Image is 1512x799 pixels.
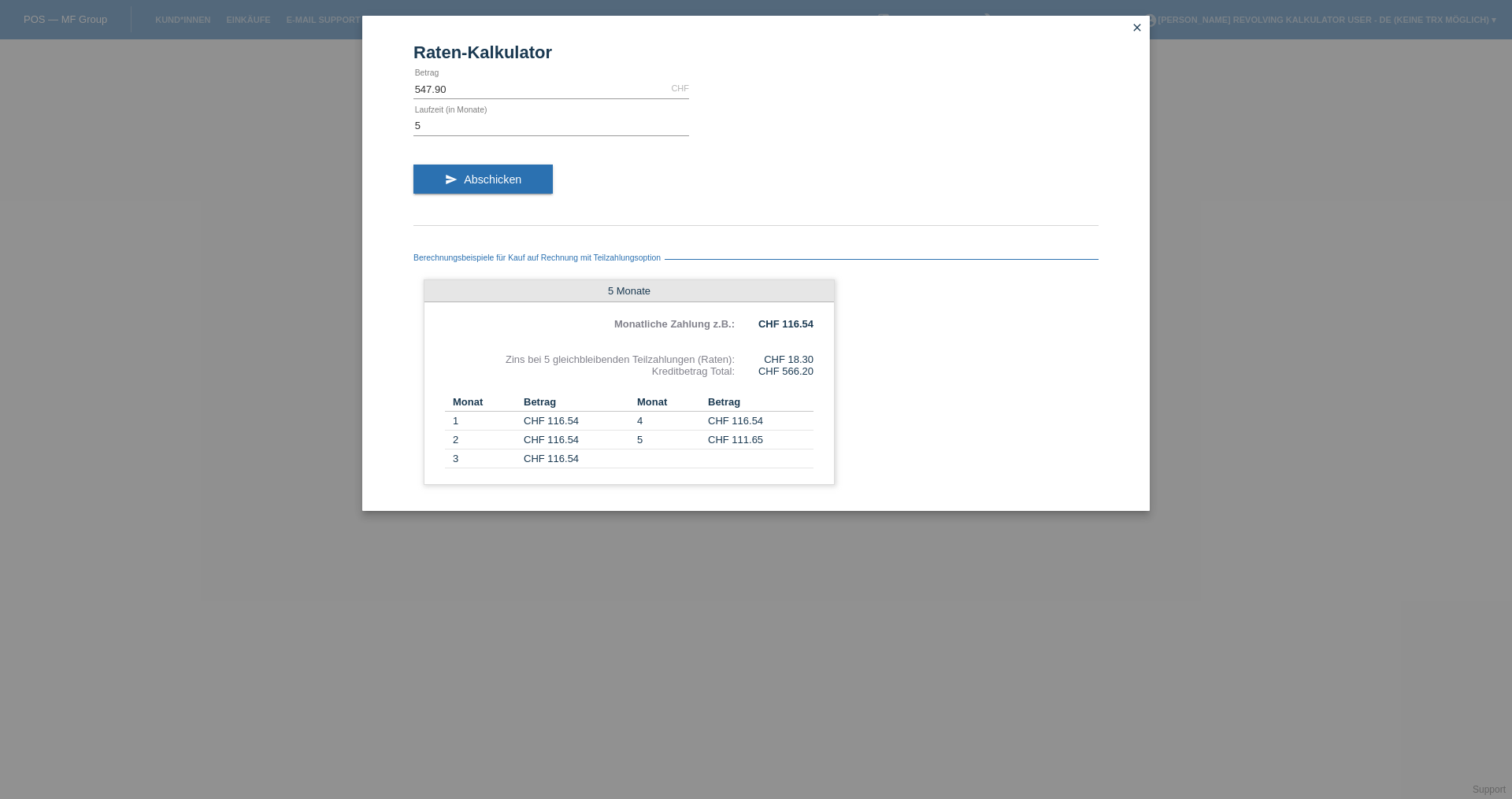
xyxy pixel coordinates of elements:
[671,83,689,93] div: CHF
[524,412,629,431] td: CHF 116.54
[424,280,834,302] div: 5 Monate
[413,43,1099,62] h1: Raten-Kalkulator
[735,353,813,365] div: CHF 18.30
[524,431,629,449] td: CHF 116.54
[708,393,813,412] th: Betrag
[1131,21,1143,34] i: close
[629,431,708,449] td: 5
[413,253,665,262] span: Berechnungsbeispiele für Kauf auf Rechnung mit Teilzahlungsoption
[524,449,629,468] td: CHF 116.54
[413,165,553,194] button: send Abschicken
[629,412,708,431] td: 4
[758,318,813,330] b: CHF 116.54
[445,365,735,377] div: Kreditbetrag Total:
[1127,20,1147,38] a: close
[464,173,521,186] span: Abschicken
[708,431,813,449] td: CHF 111.65
[629,393,708,412] th: Monat
[445,412,524,431] td: 1
[445,393,524,412] th: Monat
[445,449,524,468] td: 3
[445,353,735,365] div: Zins bei 5 gleichbleibenden Teilzahlungen (Raten):
[614,318,735,330] b: Monatliche Zahlung z.B.:
[735,365,813,377] div: CHF 566.20
[524,393,629,412] th: Betrag
[445,431,524,449] td: 2
[708,412,813,431] td: CHF 116.54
